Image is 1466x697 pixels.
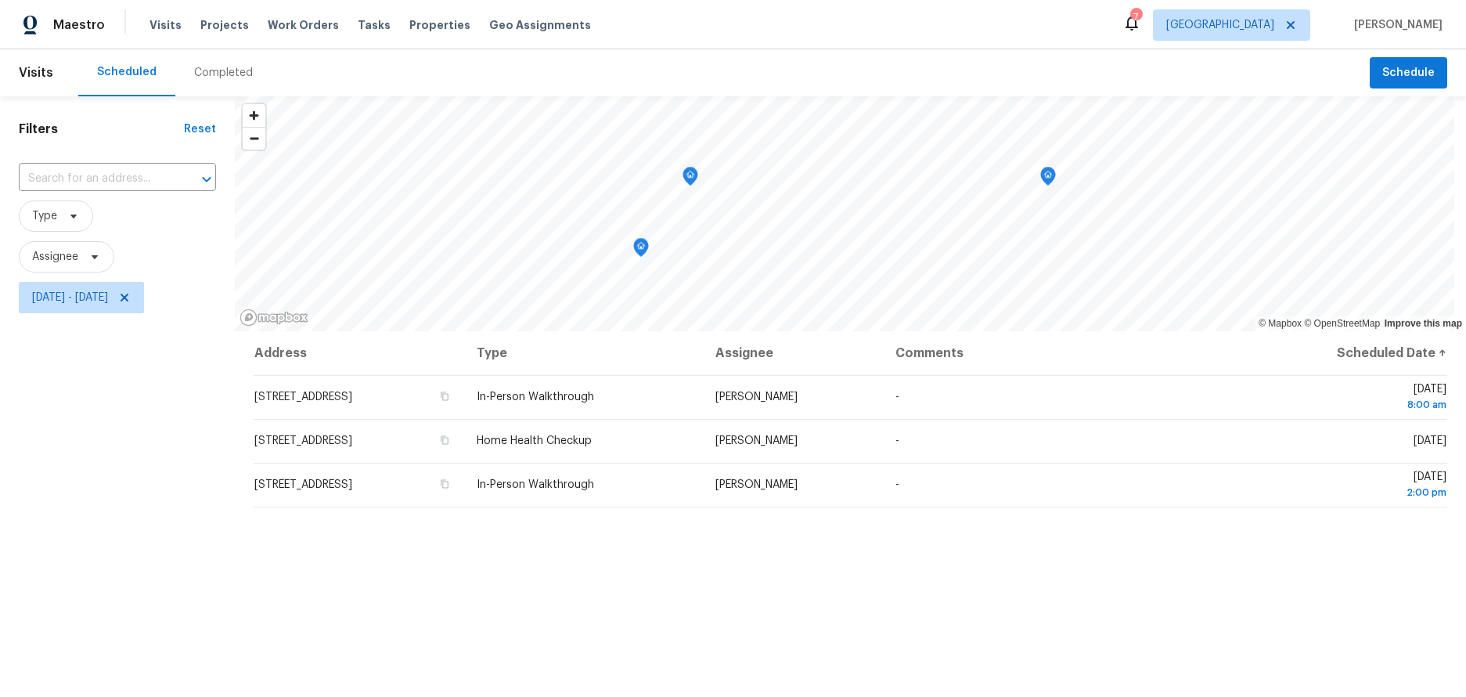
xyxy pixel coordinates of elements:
h1: Filters [19,121,184,137]
span: In-Person Walkthrough [477,479,594,490]
span: Home Health Checkup [477,435,592,446]
span: Projects [200,17,249,33]
a: Mapbox [1259,318,1302,329]
span: Properties [409,17,470,33]
button: Copy Address [438,433,452,447]
span: Visits [149,17,182,33]
span: Assignee [32,249,78,265]
span: [DATE] [1253,384,1446,413]
div: 7 [1130,9,1141,25]
button: Zoom in [243,104,265,127]
span: Visits [19,56,53,90]
span: - [895,392,899,403]
span: - [895,479,899,490]
th: Assignee [703,331,883,375]
span: Zoom out [243,128,265,150]
span: Work Orders [268,17,339,33]
span: [DATE] [1414,435,1446,446]
th: Type [464,331,703,375]
a: Mapbox homepage [240,309,308,327]
button: Schedule [1370,57,1447,89]
th: Comments [883,331,1241,375]
span: Type [32,208,57,224]
span: In-Person Walkthrough [477,392,594,403]
span: - [895,435,899,446]
div: Completed [194,65,253,81]
span: [STREET_ADDRESS] [254,479,352,490]
span: [GEOGRAPHIC_DATA] [1166,17,1274,33]
div: Reset [184,121,216,137]
span: Maestro [53,17,105,33]
span: [PERSON_NAME] [715,479,798,490]
span: Tasks [358,20,391,31]
div: Scheduled [97,64,157,80]
button: Copy Address [438,389,452,403]
div: 8:00 am [1253,397,1446,413]
input: Search for an address... [19,167,172,191]
div: Map marker [683,167,698,191]
span: [STREET_ADDRESS] [254,435,352,446]
a: OpenStreetMap [1304,318,1380,329]
th: Address [254,331,464,375]
button: Copy Address [438,477,452,491]
span: Schedule [1382,63,1435,83]
span: [STREET_ADDRESS] [254,392,352,403]
th: Scheduled Date ↑ [1241,331,1447,375]
span: Geo Assignments [489,17,591,33]
span: [PERSON_NAME] [715,435,798,446]
div: Map marker [633,238,649,262]
span: [DATE] [1253,471,1446,500]
canvas: Map [235,96,1454,331]
div: 2:00 pm [1253,485,1446,500]
div: Map marker [1040,167,1056,191]
button: Zoom out [243,127,265,150]
span: [PERSON_NAME] [715,392,798,403]
span: [DATE] - [DATE] [32,290,108,305]
button: Open [196,168,218,190]
a: Improve this map [1385,318,1462,329]
span: [PERSON_NAME] [1348,17,1443,33]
